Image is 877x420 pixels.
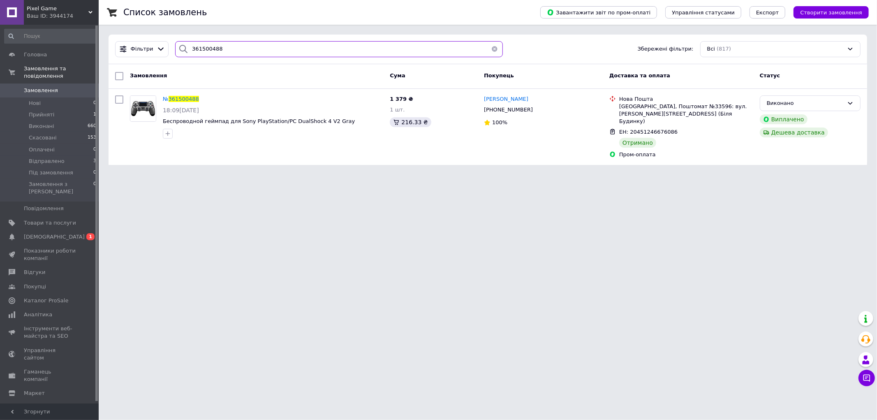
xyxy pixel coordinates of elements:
[800,9,862,16] span: Створити замовлення
[24,269,45,276] span: Відгуки
[93,181,96,195] span: 0
[609,72,670,79] span: Доставка та оплата
[29,181,93,195] span: Замовлення з [PERSON_NAME]
[29,169,73,176] span: Під замовлення
[547,9,650,16] span: Завантажити звіт по пром-оплаті
[638,45,694,53] span: Збережені фільтри:
[24,283,46,290] span: Покупці
[24,247,76,262] span: Показники роботи компанії
[24,51,47,58] span: Головна
[29,158,65,165] span: Відправлено
[86,233,95,240] span: 1
[707,45,715,53] span: Всі
[756,9,779,16] span: Експорт
[390,117,431,127] div: 216.33 ₴
[484,107,533,113] span: [PHONE_NUMBER]
[785,9,869,15] a: Створити замовлення
[163,118,355,124] a: Беспроводной геймпад для Sony PlayStation/PC DualShock 4 V2 Gray
[130,72,167,79] span: Замовлення
[27,5,88,12] span: Pixel Game
[130,96,156,121] img: Фото товару
[130,95,156,122] a: Фото товару
[93,169,96,176] span: 0
[24,219,76,227] span: Товари та послуги
[27,12,99,20] div: Ваш ID: 3944174
[24,390,45,397] span: Маркет
[29,146,55,153] span: Оплачені
[717,46,731,52] span: (817)
[484,72,514,79] span: Покупець
[123,7,207,17] h1: Список замовлень
[492,119,507,125] span: 100%
[131,45,153,53] span: Фільтри
[93,158,96,165] span: 3
[24,87,58,94] span: Замовлення
[88,134,96,142] span: 153
[486,41,503,57] button: Очистить
[540,6,657,19] button: Завантажити звіт по пром-оплаті
[672,9,735,16] span: Управління статусами
[750,6,786,19] button: Експорт
[760,72,780,79] span: Статус
[24,297,68,304] span: Каталог ProSale
[93,111,96,118] span: 1
[29,111,54,118] span: Прийняті
[760,114,808,124] div: Виплачено
[24,311,52,318] span: Аналітика
[760,128,828,137] div: Дешева доставка
[88,123,96,130] span: 660
[619,138,656,148] div: Отримано
[390,96,413,102] span: 1 379 ₴
[169,96,199,102] span: 361500488
[29,123,54,130] span: Виконані
[93,100,96,107] span: 0
[29,100,41,107] span: Нові
[24,205,64,212] span: Повідомлення
[24,325,76,340] span: Інструменти веб-майстра та SEO
[484,95,528,103] a: [PERSON_NAME]
[163,107,199,114] span: 18:09[DATE]
[93,146,96,153] span: 0
[390,107,405,113] span: 1 шт.
[24,233,85,241] span: [DEMOGRAPHIC_DATA]
[163,96,199,102] a: №361500488
[665,6,741,19] button: Управління статусами
[619,151,753,158] div: Пром-оплата
[619,103,753,125] div: [GEOGRAPHIC_DATA], Поштомат №33596: вул. [PERSON_NAME][STREET_ADDRESS] (Біля Будинку)
[163,96,169,102] span: №
[767,99,844,108] div: Виконано
[619,95,753,103] div: Нова Пошта
[794,6,869,19] button: Створити замовлення
[24,65,99,80] span: Замовлення та повідомлення
[29,134,57,142] span: Скасовані
[619,129,678,135] span: ЕН: 20451246676086
[4,29,97,44] input: Пошук
[858,370,875,386] button: Чат з покупцем
[175,41,503,57] input: Пошук за номером замовлення, ПІБ покупця, номером телефону, Email, номером накладної
[24,347,76,362] span: Управління сайтом
[390,72,405,79] span: Cума
[484,96,528,102] span: [PERSON_NAME]
[24,368,76,383] span: Гаманець компанії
